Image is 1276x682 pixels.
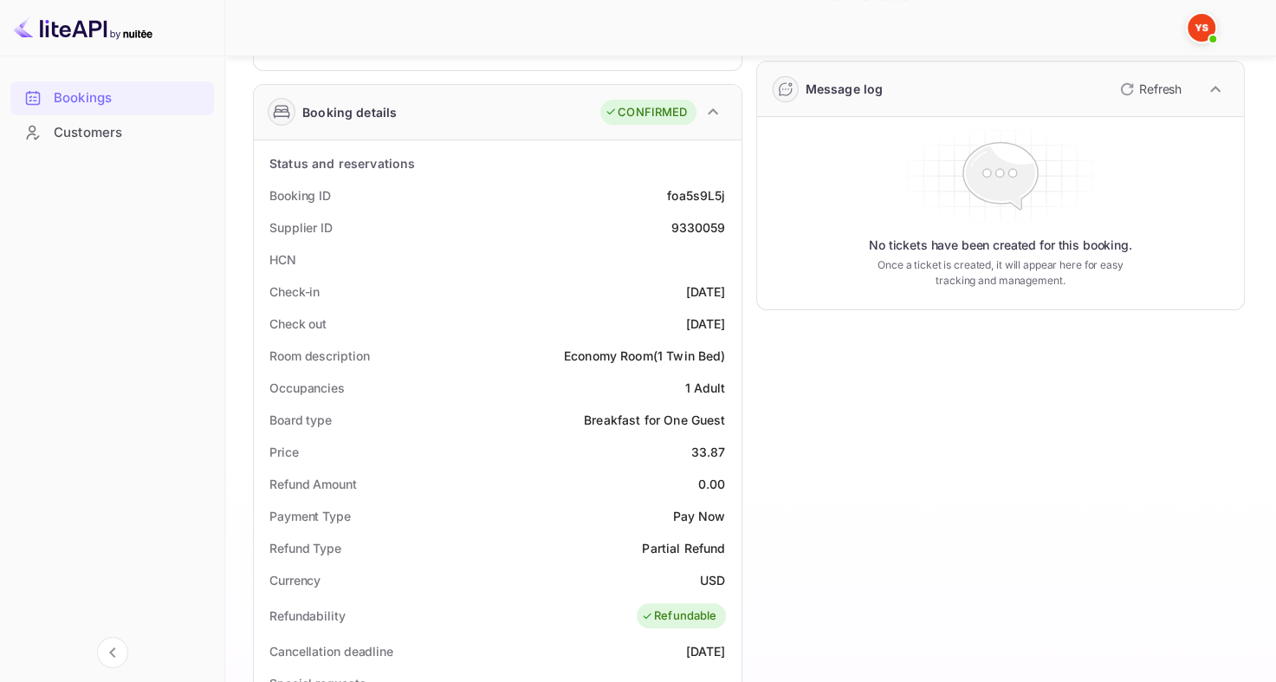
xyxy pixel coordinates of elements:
img: Yandex Support [1188,14,1215,42]
div: [DATE] [686,642,726,660]
div: Partial Refund [642,539,725,557]
img: LiteAPI logo [14,14,152,42]
div: [DATE] [686,283,726,301]
div: Refundability [269,607,346,625]
button: Collapse navigation [97,637,128,668]
div: Board type [269,411,332,429]
div: Breakfast for One Guest [584,411,725,429]
div: HCN [269,250,296,269]
div: Price [269,443,299,461]
a: Bookings [10,81,214,114]
div: CONFIRMED [605,104,687,121]
div: Booking ID [269,186,331,205]
div: Status and reservations [269,154,415,172]
div: Cancellation deadline [269,642,393,660]
div: Booking details [302,103,397,121]
p: Once a ticket is created, it will appear here for easy tracking and management. [870,257,1130,289]
div: USD [700,571,725,589]
div: Supplier ID [269,218,333,237]
div: 0.00 [698,475,726,493]
div: Currency [269,571,321,589]
button: Refresh [1110,75,1189,103]
div: Customers [10,116,214,150]
p: Refresh [1139,80,1182,98]
p: No tickets have been created for this booking. [869,237,1132,254]
div: foa5s9L5j [667,186,725,205]
div: Payment Type [269,507,351,525]
div: 1 Adult [684,379,725,397]
div: Check-in [269,283,320,301]
div: Occupancies [269,379,345,397]
div: Economy Room(1 Twin Bed) [564,347,726,365]
a: Customers [10,116,214,148]
div: Message log [806,80,884,98]
div: 33.87 [691,443,726,461]
div: Bookings [54,88,205,108]
div: Customers [54,123,205,143]
div: [DATE] [686,315,726,333]
div: Room description [269,347,369,365]
div: Pay Now [672,507,725,525]
div: Refundable [641,607,717,625]
div: Refund Type [269,539,341,557]
div: 9330059 [670,218,725,237]
div: Check out [269,315,327,333]
div: Bookings [10,81,214,115]
div: Refund Amount [269,475,357,493]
